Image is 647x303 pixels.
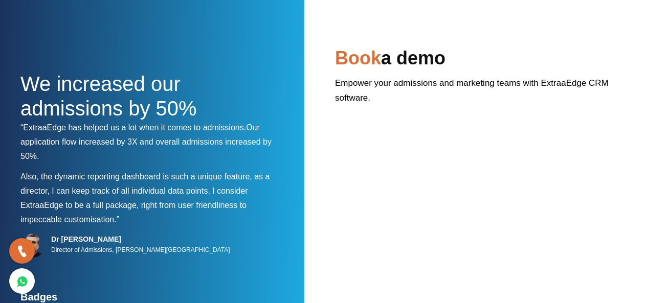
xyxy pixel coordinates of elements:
span: “ExtraaEdge has helped us a lot when it comes to admissions. [20,123,246,132]
p: Director of Admissions, [PERSON_NAME][GEOGRAPHIC_DATA] [51,244,230,256]
span: Our application flow increased by 3X and overall admissions increased by 50%. [20,123,272,160]
h5: Dr [PERSON_NAME] [51,235,230,244]
span: Also, the dynamic reporting dashboard is such a unique feature, as a director, I can keep track o... [20,172,270,195]
span: I consider ExtraaEdge to be a full package, right from user friendliness to impeccable customisat... [20,187,248,224]
h2: a demo [335,46,627,76]
span: Book [335,48,381,68]
p: Empower your admissions and marketing teams with ExtraaEdge CRM software. [335,76,627,113]
span: We increased our admissions by 50% [20,73,197,120]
